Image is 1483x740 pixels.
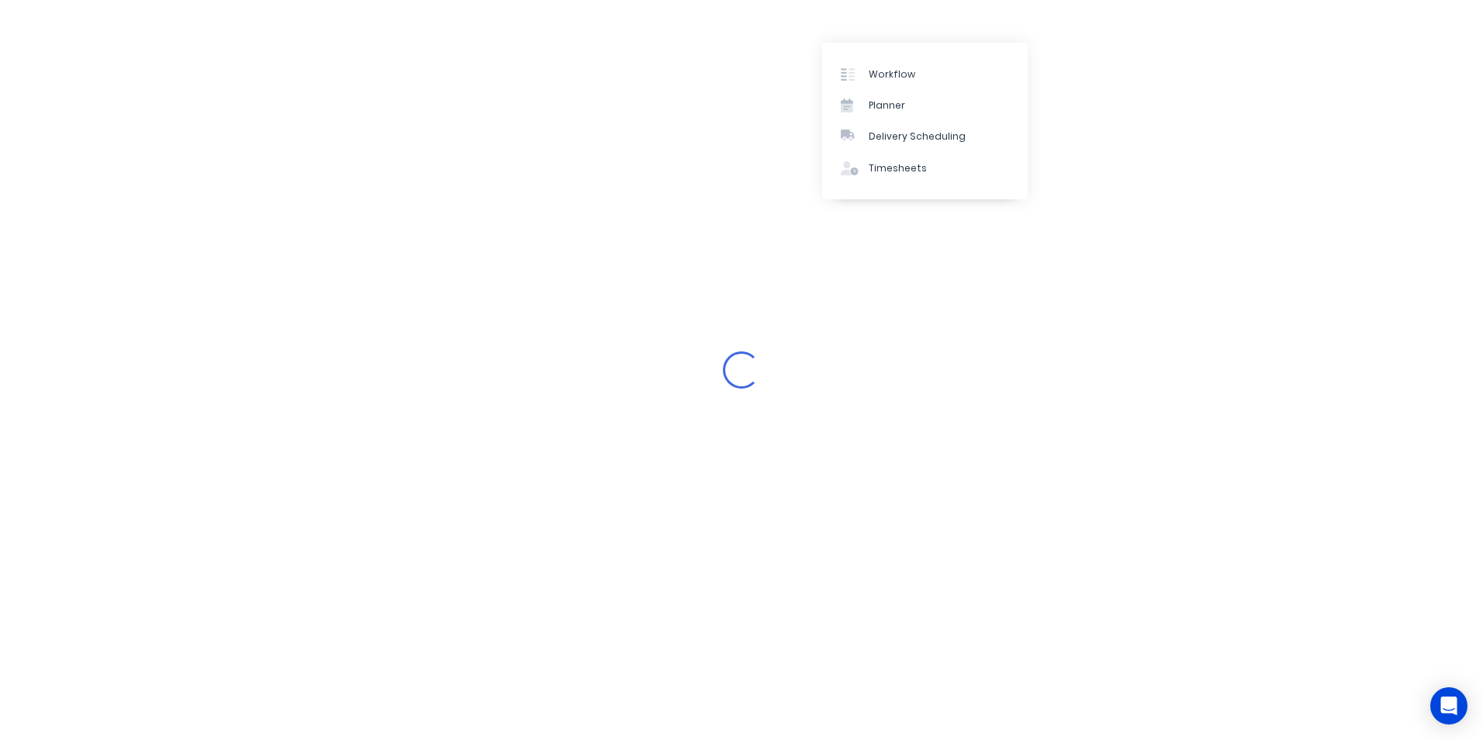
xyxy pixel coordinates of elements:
[822,90,1028,121] a: Planner
[822,121,1028,152] a: Delivery Scheduling
[869,130,966,144] div: Delivery Scheduling
[1430,687,1467,724] div: Open Intercom Messenger
[822,153,1028,184] a: Timesheets
[822,58,1028,89] a: Workflow
[869,67,915,81] div: Workflow
[869,99,905,112] div: Planner
[869,161,927,175] div: Timesheets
